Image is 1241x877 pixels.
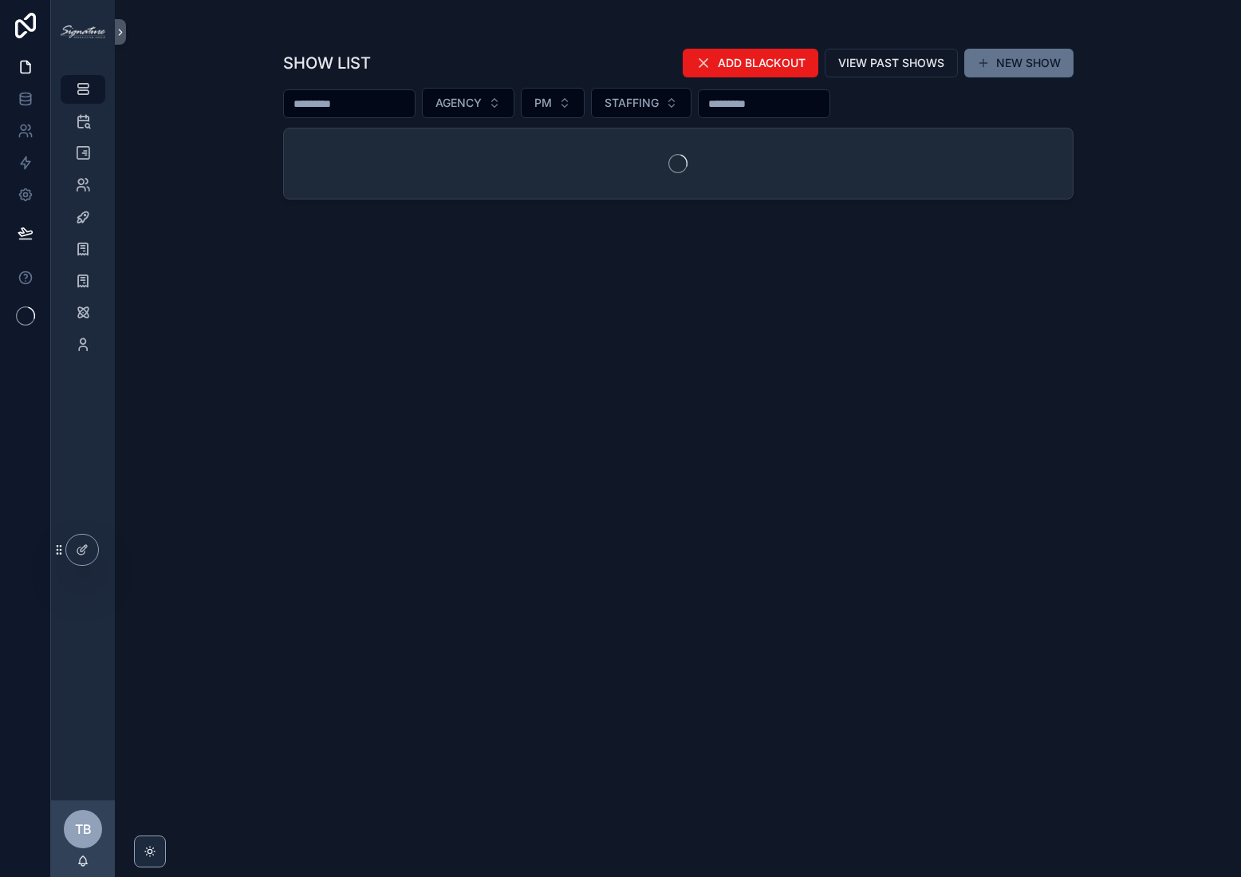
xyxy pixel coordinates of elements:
[683,49,818,77] button: ADD BLACKOUT
[718,55,806,71] span: ADD BLACKOUT
[825,49,958,77] button: VIEW PAST SHOWS
[422,88,514,118] button: Select Button
[75,820,92,839] span: TB
[605,95,659,111] span: STAFFING
[591,88,691,118] button: Select Button
[61,26,105,38] img: App logo
[521,88,585,118] button: Select Button
[964,49,1074,77] button: NEW SHOW
[838,55,944,71] span: VIEW PAST SHOWS
[51,64,115,380] div: scrollable content
[435,95,482,111] span: AGENCY
[283,52,371,74] h1: SHOW LIST
[534,95,552,111] span: PM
